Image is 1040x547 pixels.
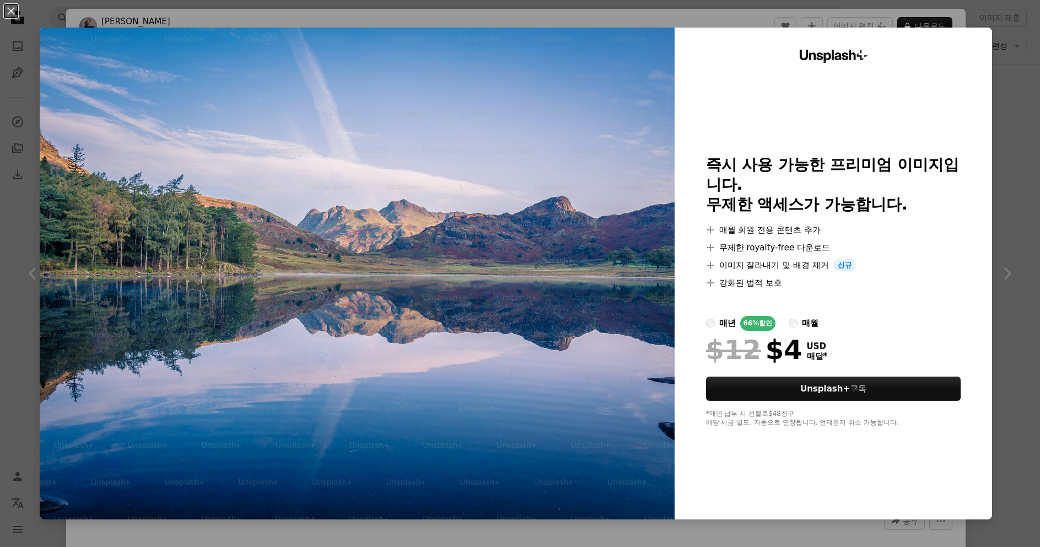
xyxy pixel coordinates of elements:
[833,259,856,272] span: 신규
[800,384,850,394] strong: Unsplash+
[706,410,961,427] div: *매년 납부 시 선불로 $48 청구 해당 세금 별도. 자동으로 연장됩니다. 언제든지 취소 가능합니다.
[719,317,736,330] div: 매년
[706,276,961,289] li: 강화된 법적 보호
[706,335,761,364] span: $12
[807,341,828,351] span: USD
[802,317,818,330] div: 매월
[706,223,961,237] li: 매월 회원 전용 콘텐츠 추가
[706,377,961,401] button: Unsplash+구독
[740,316,776,331] div: 66% 할인
[706,259,961,272] li: 이미지 잘라내기 및 배경 제거
[706,319,715,328] input: 매년66%할인
[706,241,961,254] li: 무제한 royalty-free 다운로드
[706,155,961,214] h2: 즉시 사용 가능한 프리미엄 이미지입니다. 무제한 액세스가 가능합니다.
[789,319,797,328] input: 매월
[706,335,802,364] div: $4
